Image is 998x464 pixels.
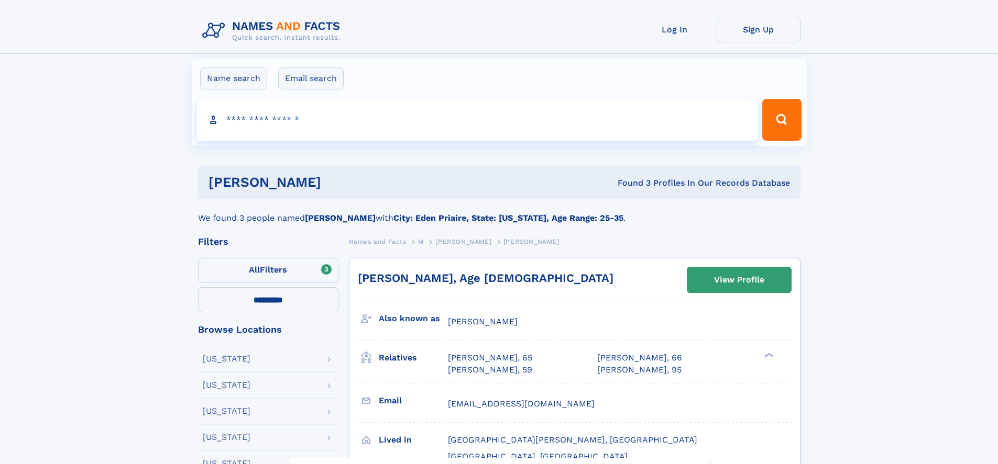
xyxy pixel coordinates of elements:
h3: Email [379,392,448,410]
div: [US_STATE] [203,355,250,363]
b: City: Eden Priaire, State: [US_STATE], Age Range: 25-35 [393,213,623,223]
div: Found 3 Profiles In Our Records Database [469,177,790,189]
a: M [418,235,424,248]
a: [PERSON_NAME], 59 [448,364,532,376]
span: [PERSON_NAME] [448,316,518,326]
div: We found 3 people named with . [198,199,800,224]
span: All [249,265,260,275]
div: [US_STATE] [203,407,250,415]
label: Filters [198,258,338,283]
img: Logo Names and Facts [198,17,349,45]
label: Email search [278,67,344,89]
div: [US_STATE] [203,433,250,442]
div: Browse Locations [198,325,338,334]
a: [PERSON_NAME], 65 [448,352,532,364]
span: M [418,238,424,245]
a: View Profile [687,267,791,292]
div: Filters [198,237,338,246]
div: ❯ [762,352,774,359]
a: [PERSON_NAME], 66 [597,352,682,364]
span: [PERSON_NAME] [435,238,491,245]
button: Search Button [762,99,801,141]
label: Name search [200,67,267,89]
div: [US_STATE] [203,381,250,389]
a: Sign Up [717,17,800,42]
a: [PERSON_NAME] [435,235,491,248]
input: search input [197,99,758,141]
h3: Relatives [379,349,448,367]
h1: [PERSON_NAME] [209,176,469,189]
b: [PERSON_NAME] [305,213,376,223]
span: [GEOGRAPHIC_DATA], [GEOGRAPHIC_DATA] [448,451,628,461]
a: [PERSON_NAME], 95 [597,364,682,376]
span: [GEOGRAPHIC_DATA][PERSON_NAME], [GEOGRAPHIC_DATA] [448,435,697,445]
a: Names and Facts [349,235,407,248]
a: Log In [633,17,717,42]
a: [PERSON_NAME], Age [DEMOGRAPHIC_DATA] [358,271,613,285]
h3: Also known as [379,310,448,327]
span: [PERSON_NAME] [503,238,560,245]
div: View Profile [714,268,764,292]
h3: Lived in [379,431,448,449]
span: [EMAIL_ADDRESS][DOMAIN_NAME] [448,399,595,409]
